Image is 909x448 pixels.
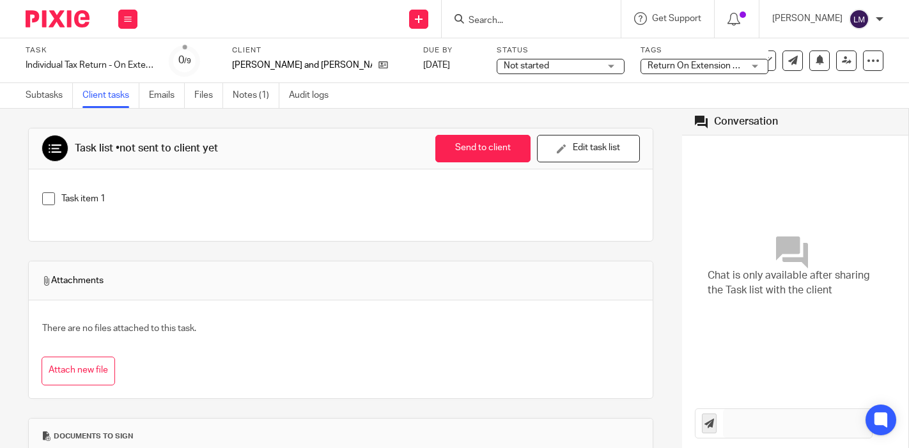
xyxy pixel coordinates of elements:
p: Task item 1 [61,192,639,205]
small: /9 [184,58,191,65]
div: 0 [178,53,191,68]
div: Task list • [75,142,218,155]
input: Search [467,15,582,27]
span: not sent to client yet [120,143,218,153]
img: svg%3E [849,9,869,29]
label: Status [497,45,625,56]
label: Client [232,45,407,56]
span: Return On Extension + 2 [648,61,745,70]
div: Conversation [714,115,778,128]
label: Due by [423,45,481,56]
span: Get Support [652,14,701,23]
a: Subtasks [26,83,73,108]
p: [PERSON_NAME] and [PERSON_NAME] [232,59,372,72]
label: Task [26,45,153,56]
a: Client tasks [82,83,139,108]
span: Documents to sign [54,431,133,442]
span: Chat is only available after sharing the Task list with the client [708,268,883,298]
img: Pixie [26,10,89,27]
a: Emails [149,83,185,108]
p: [PERSON_NAME] [772,12,843,25]
span: Attachments [42,274,104,287]
span: [DATE] [423,61,450,70]
a: Files [194,83,223,108]
span: There are no files attached to this task. [42,324,196,333]
a: Notes (1) [233,83,279,108]
div: Individual Tax Return - On Extension [26,59,153,72]
a: Audit logs [289,83,338,108]
span: Not started [504,61,549,70]
label: Tags [641,45,768,56]
button: Edit task list [537,135,640,162]
button: Send to client [435,135,531,162]
button: Attach new file [42,357,115,385]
